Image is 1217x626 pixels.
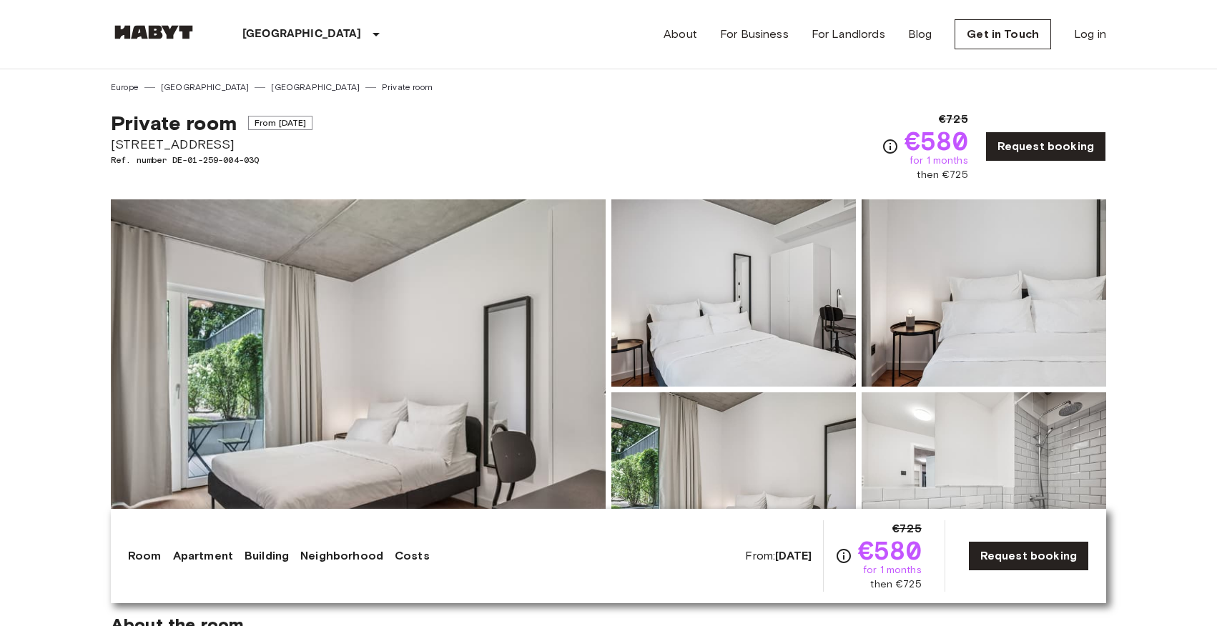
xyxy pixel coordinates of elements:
[862,199,1106,387] img: Picture of unit DE-01-259-004-03Q
[173,547,233,565] a: Apartment
[111,81,139,94] a: Europe
[611,199,856,387] img: Picture of unit DE-01-259-004-03Q
[917,168,967,182] span: then €725
[128,547,162,565] a: Room
[955,19,1051,49] a: Get in Touch
[161,81,250,94] a: [GEOGRAPHIC_DATA]
[892,520,922,537] span: €725
[905,128,968,154] span: €580
[882,138,899,155] svg: Check cost overview for full price breakdown. Please note that discounts apply to new joiners onl...
[111,154,312,167] span: Ref. number DE-01-259-004-03Q
[664,26,697,43] a: About
[111,135,312,154] span: [STREET_ADDRESS]
[862,392,1106,580] img: Picture of unit DE-01-259-004-03Q
[812,26,885,43] a: For Landlords
[908,26,932,43] a: Blog
[111,199,606,580] img: Marketing picture of unit DE-01-259-004-03Q
[300,547,383,565] a: Neighborhood
[835,547,852,565] svg: Check cost overview for full price breakdown. Please note that discounts apply to new joiners onl...
[1074,26,1106,43] a: Log in
[939,111,968,128] span: €725
[611,392,856,580] img: Picture of unit DE-01-259-004-03Q
[242,26,362,43] p: [GEOGRAPHIC_DATA]
[910,154,968,168] span: for 1 months
[870,577,921,592] span: then €725
[382,81,433,94] a: Private room
[985,131,1106,162] a: Request booking
[745,548,812,564] span: From:
[271,81,360,94] a: [GEOGRAPHIC_DATA]
[395,547,430,565] a: Costs
[111,111,237,135] span: Private room
[248,116,313,130] span: From [DATE]
[858,537,922,563] span: €580
[111,25,197,39] img: Habyt
[720,26,789,43] a: For Business
[775,549,812,562] b: [DATE]
[863,563,922,577] span: for 1 months
[245,547,289,565] a: Building
[968,541,1089,571] a: Request booking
